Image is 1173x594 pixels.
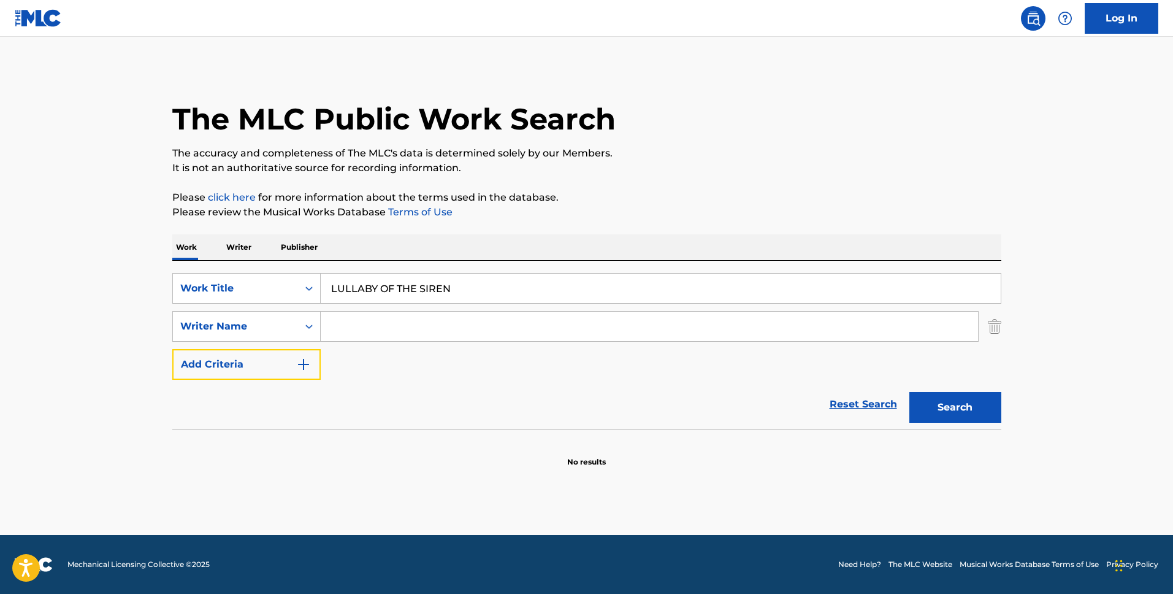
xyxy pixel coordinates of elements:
img: 9d2ae6d4665cec9f34b9.svg [296,357,311,372]
a: Log In [1085,3,1158,34]
a: click here [208,191,256,203]
iframe: Chat Widget [1112,535,1173,594]
a: Musical Works Database Terms of Use [960,559,1099,570]
div: Writer Name [180,319,291,334]
button: Add Criteria [172,349,321,380]
a: Public Search [1021,6,1045,31]
span: Mechanical Licensing Collective © 2025 [67,559,210,570]
p: Please review the Musical Works Database [172,205,1001,220]
a: Need Help? [838,559,881,570]
img: Delete Criterion [988,311,1001,342]
p: The accuracy and completeness of The MLC's data is determined solely by our Members. [172,146,1001,161]
p: No results [567,442,606,468]
p: It is not an authoritative source for recording information. [172,161,1001,175]
p: Work [172,234,201,260]
img: logo [15,557,53,572]
a: Terms of Use [386,206,453,218]
img: search [1026,11,1041,26]
p: Publisher [277,234,321,260]
img: help [1058,11,1072,26]
a: Privacy Policy [1106,559,1158,570]
a: Reset Search [823,391,903,418]
h1: The MLC Public Work Search [172,101,616,137]
div: Work Title [180,281,291,296]
p: Writer [223,234,255,260]
p: Please for more information about the terms used in the database. [172,190,1001,205]
button: Search [909,392,1001,423]
div: Help [1053,6,1077,31]
img: MLC Logo [15,9,62,27]
a: The MLC Website [888,559,952,570]
form: Search Form [172,273,1001,429]
div: Drag [1115,547,1123,584]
